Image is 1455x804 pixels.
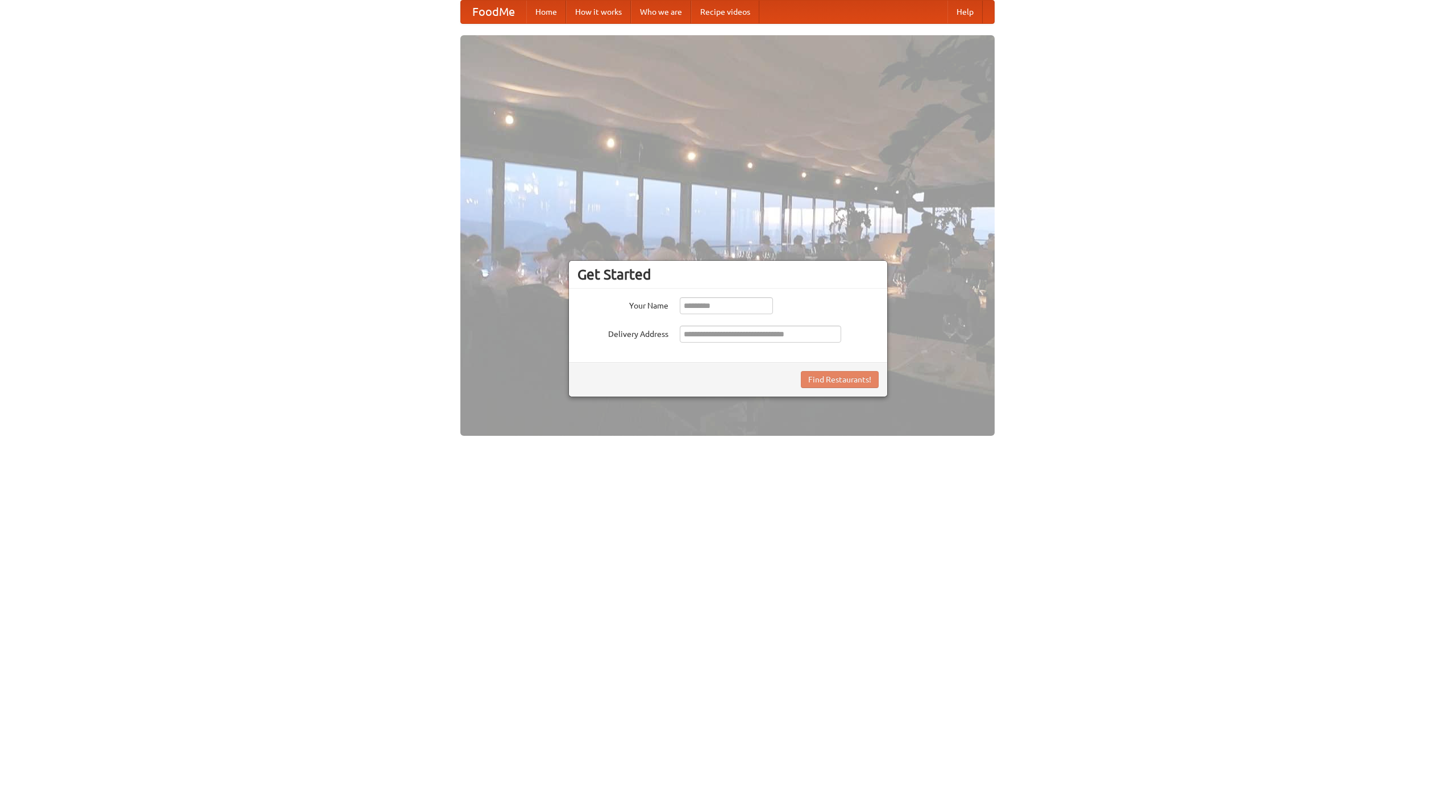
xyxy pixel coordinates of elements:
a: Help [947,1,983,23]
a: Recipe videos [691,1,759,23]
label: Your Name [577,297,668,311]
a: Home [526,1,566,23]
a: Who we are [631,1,691,23]
label: Delivery Address [577,326,668,340]
button: Find Restaurants! [801,371,879,388]
a: How it works [566,1,631,23]
h3: Get Started [577,266,879,283]
a: FoodMe [461,1,526,23]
